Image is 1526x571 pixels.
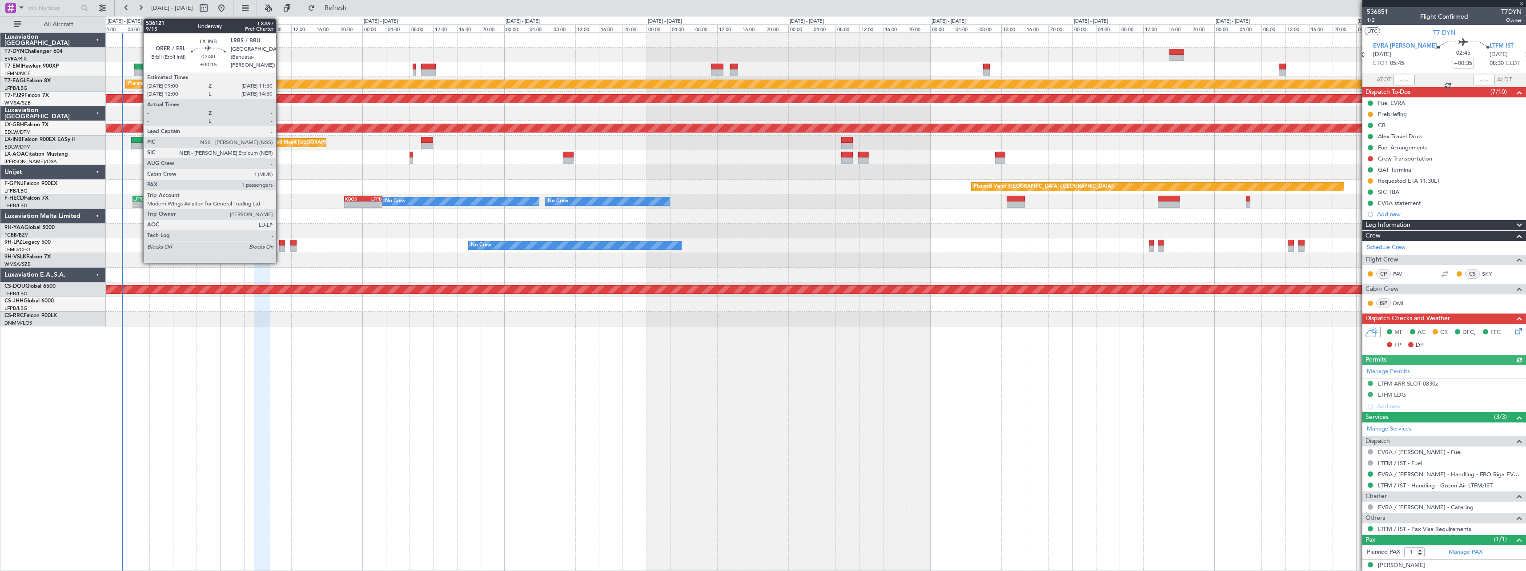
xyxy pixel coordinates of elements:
[1357,18,1392,25] div: [DATE] - [DATE]
[1333,24,1356,32] div: 20:00
[4,64,59,69] a: T7-EMIHawker 900XP
[765,24,788,32] div: 20:00
[4,254,26,260] span: 9H-VSLK
[4,93,24,98] span: T7-PJ29
[4,56,27,62] a: EVRA/RIX
[1394,341,1401,350] span: FP
[1378,166,1413,173] div: GAT Terminal
[1377,76,1391,84] span: ATOT
[1367,16,1388,24] span: 1/2
[1096,24,1120,32] div: 04:00
[264,136,404,149] div: Planned Maint [GEOGRAPHIC_DATA] ([GEOGRAPHIC_DATA])
[1365,314,1450,324] span: Dispatch Checks and Weather
[4,85,28,92] a: LFPB/LBG
[1072,24,1096,32] div: 00:00
[717,24,741,32] div: 12:00
[4,152,68,157] a: LX-AOACitation Mustang
[647,24,670,32] div: 00:00
[4,313,24,318] span: CS-RRC
[291,24,315,32] div: 12:00
[1494,412,1507,422] span: (3/3)
[1462,328,1476,337] span: DFC,
[1497,76,1512,84] span: ALDT
[1390,59,1404,68] span: 05:45
[173,24,197,32] div: 16:00
[1394,328,1403,337] span: MF
[108,18,142,25] div: [DATE] - [DATE]
[1216,18,1250,25] div: [DATE] - [DATE]
[4,246,30,253] a: LFMD/CEQ
[1377,210,1522,218] div: Add new
[4,78,51,84] a: T7-EAGLFalcon 8X
[154,202,174,207] div: -
[1143,24,1167,32] div: 12:00
[835,24,859,32] div: 08:00
[1501,7,1522,16] span: T7DYN
[622,24,646,32] div: 20:00
[1378,133,1422,140] div: Alex Travel Docs
[4,49,24,54] span: T7-DYN
[126,24,149,32] div: 08:00
[4,122,24,128] span: LX-GBH
[4,202,28,209] a: LFPB/LBG
[1365,513,1385,523] span: Others
[1490,87,1507,97] span: (7/10)
[932,18,966,25] div: [DATE] - [DATE]
[4,49,63,54] a: T7-DYNChallenger 604
[4,196,48,201] a: F-HECDFalcon 7X
[1378,110,1407,118] div: Prebriefing
[4,78,26,84] span: T7-EAGL
[1261,24,1285,32] div: 08:00
[1378,525,1471,533] a: LTFM / IST - Pax Visa Requirements
[345,202,363,207] div: -
[4,93,49,98] a: T7-PJ29Falcon 7X
[1490,50,1508,59] span: [DATE]
[954,24,977,32] div: 04:00
[1418,328,1426,337] span: AC
[4,290,28,297] a: LFPB/LBG
[1365,87,1410,97] span: Dispatch To-Dos
[4,232,28,238] a: FCBB/BZV
[457,24,481,32] div: 16:00
[528,24,551,32] div: 04:00
[1378,155,1432,162] div: Crew Transportation
[1449,548,1482,557] a: Manage PAX
[790,18,824,25] div: [DATE] - [DATE]
[506,18,540,25] div: [DATE] - [DATE]
[1238,24,1261,32] div: 04:00
[4,240,51,245] a: 9H-LPZLegacy 500
[930,24,954,32] div: 00:00
[1378,188,1399,196] div: SIC TBA
[788,24,812,32] div: 00:00
[599,24,622,32] div: 16:00
[1356,24,1380,32] div: 00:00
[133,196,153,201] div: LFPB
[4,137,22,142] span: LX-INB
[4,261,31,268] a: WMSA/SZB
[1465,269,1480,279] div: CS
[1373,42,1437,51] span: EVRA [PERSON_NAME]
[575,24,599,32] div: 12:00
[1376,298,1391,308] div: ISP
[133,202,153,207] div: -
[1482,270,1502,278] a: SKY
[1048,24,1072,32] div: 20:00
[1376,269,1391,279] div: CP
[4,70,31,77] a: LFMN/NCE
[4,129,31,136] a: EDLW/DTM
[4,298,24,304] span: CS-JHH
[197,24,220,32] div: 20:00
[4,122,48,128] a: LX-GBHFalcon 7X
[1440,328,1448,337] span: CR
[363,196,381,201] div: LFPB
[1494,535,1507,544] span: (1/1)
[4,196,24,201] span: F-HECD
[4,181,57,186] a: F-GPNJFalcon 900EX
[386,24,410,32] div: 04:00
[1365,412,1389,422] span: Services
[1365,220,1410,230] span: Leg Information
[1501,16,1522,24] span: Owner
[4,225,24,230] span: 9H-YAA
[1373,59,1388,68] span: ETOT
[4,298,54,304] a: CS-JHHGlobal 6000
